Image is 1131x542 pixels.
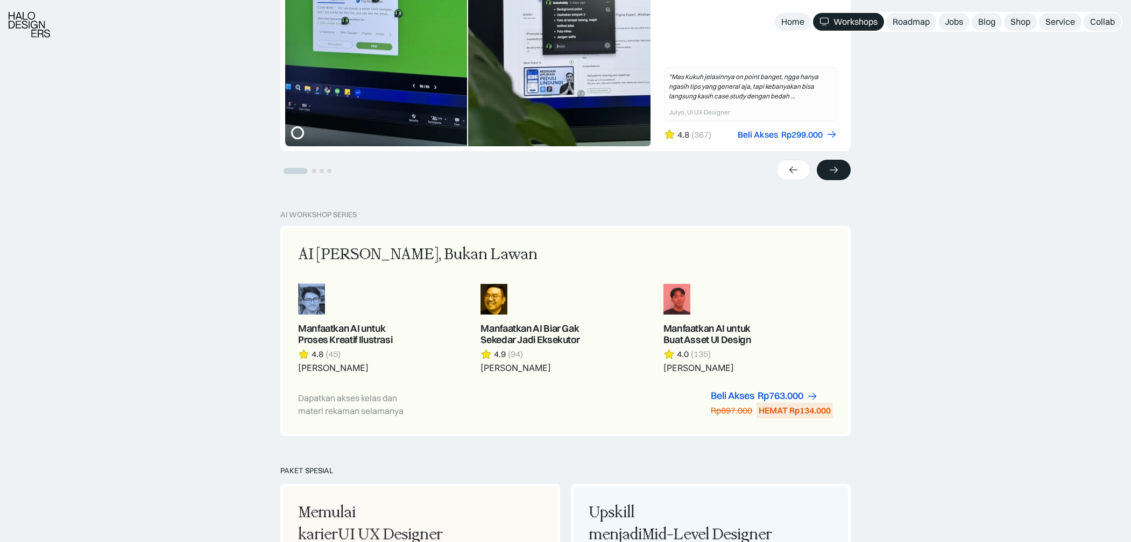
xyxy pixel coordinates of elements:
div: Beli Akses [711,390,754,402]
a: Home [775,13,811,31]
a: Blog [972,13,1002,31]
a: Shop [1004,13,1037,31]
div: AI [PERSON_NAME], Bukan Lawan [298,244,538,266]
ul: Select a slide to show [280,166,333,175]
a: Roadmap [886,13,936,31]
div: Rp897.000 [711,405,752,416]
button: Go to slide 2 [312,169,316,173]
a: Workshops [813,13,884,31]
a: Collab [1084,13,1121,31]
div: Workshops [833,16,878,27]
div: Service [1045,16,1075,27]
button: Go to slide 1 [284,168,308,174]
div: Blog [978,16,995,27]
div: Rp763.000 [758,390,803,402]
a: Beli AksesRp299.000 [738,129,837,140]
div: Shop [1010,16,1030,27]
div: Dapatkan akses kelas dan materi rekaman selamanya [298,391,420,417]
div: Collab [1090,16,1115,27]
div: (367) [691,129,711,140]
div: 4.8 [677,129,689,140]
div: AI Workshop Series [280,210,357,219]
div: Beli Akses [738,129,778,140]
div: Rp299.000 [781,129,823,140]
button: Go to slide 4 [327,169,331,173]
div: Roadmap [893,16,930,27]
div: HEMAT Rp134.000 [759,405,831,416]
div: Jobs [945,16,963,27]
div: Home [781,16,804,27]
a: Service [1039,13,1081,31]
button: Go to slide 3 [320,169,324,173]
div: PAKET SPESIAL [280,466,851,475]
a: Jobs [938,13,970,31]
a: Beli AksesRp763.000 [711,390,818,402]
